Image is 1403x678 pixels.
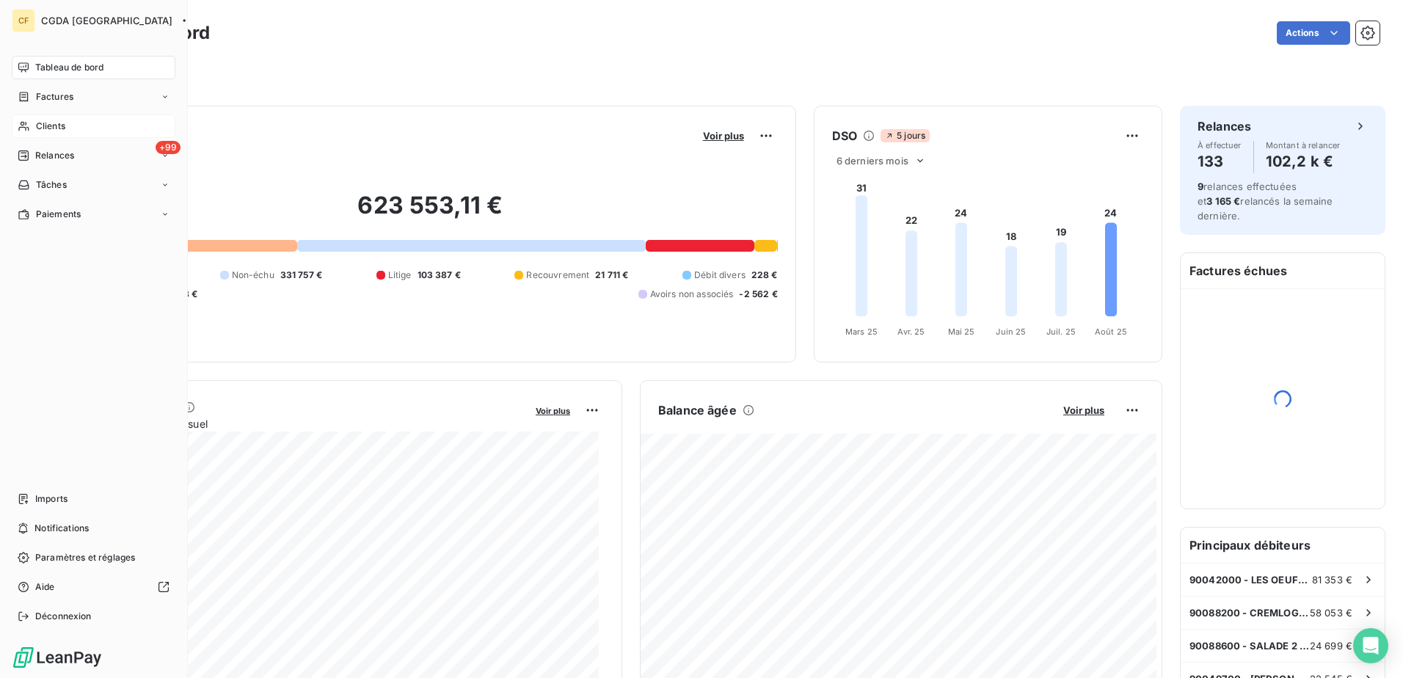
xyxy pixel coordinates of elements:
[703,130,744,142] span: Voir plus
[232,269,274,282] span: Non-échu
[1181,528,1385,563] h6: Principaux débiteurs
[1353,628,1388,663] div: Open Intercom Messenger
[837,155,908,167] span: 6 derniers mois
[35,580,55,594] span: Aide
[156,141,181,154] span: +99
[388,269,412,282] span: Litige
[947,327,974,337] tspan: Mai 25
[1198,181,1203,192] span: 9
[36,208,81,221] span: Paiements
[41,15,172,26] span: CGDA [GEOGRAPHIC_DATA]
[1312,574,1352,586] span: 81 353 €
[35,551,135,564] span: Paramètres et réglages
[280,269,322,282] span: 331 757 €
[12,9,35,32] div: CF
[739,288,777,301] span: -2 562 €
[1206,195,1240,207] span: 3 165 €
[897,327,925,337] tspan: Avr. 25
[12,114,175,138] a: Clients
[35,610,92,623] span: Déconnexion
[1046,327,1076,337] tspan: Juil. 25
[12,575,175,599] a: Aide
[1059,404,1109,417] button: Voir plus
[36,120,65,133] span: Clients
[35,61,103,74] span: Tableau de bord
[832,127,857,145] h6: DSO
[36,90,73,103] span: Factures
[1310,607,1352,619] span: 58 053 €
[12,56,175,79] a: Tableau de bord
[1181,253,1385,288] h6: Factures échues
[12,203,175,226] a: Paiements
[845,327,878,337] tspan: Mars 25
[1198,181,1333,222] span: relances effectuées et relancés la semaine dernière.
[1198,141,1242,150] span: À effectuer
[1189,640,1310,652] span: 90088600 - SALADE 2 FRUITS
[418,269,461,282] span: 103 387 €
[1266,150,1341,173] h4: 102,2 k €
[12,646,103,669] img: Logo LeanPay
[36,178,67,192] span: Tâches
[12,144,175,167] a: +99Relances
[1095,327,1127,337] tspan: Août 25
[34,522,89,535] span: Notifications
[12,85,175,109] a: Factures
[694,269,746,282] span: Débit divers
[531,404,575,417] button: Voir plus
[1198,150,1242,173] h4: 133
[881,129,930,142] span: 5 jours
[1266,141,1341,150] span: Montant à relancer
[1189,574,1312,586] span: 90042000 - LES OEUFS DE [GEOGRAPHIC_DATA]
[996,327,1026,337] tspan: Juin 25
[12,173,175,197] a: Tâches
[526,269,589,282] span: Recouvrement
[83,191,778,235] h2: 623 553,11 €
[12,487,175,511] a: Imports
[658,401,737,419] h6: Balance âgée
[35,492,68,506] span: Imports
[83,416,525,431] span: Chiffre d'affaires mensuel
[751,269,778,282] span: 228 €
[699,129,748,142] button: Voir plus
[650,288,734,301] span: Avoirs non associés
[12,546,175,569] a: Paramètres et réglages
[35,149,74,162] span: Relances
[595,269,628,282] span: 21 711 €
[1189,607,1310,619] span: 90088200 - CREMLOG LE FROMAGER DES HALLES
[1198,117,1251,135] h6: Relances
[1063,404,1104,416] span: Voir plus
[1277,21,1350,45] button: Actions
[536,406,570,416] span: Voir plus
[1310,640,1352,652] span: 24 699 €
